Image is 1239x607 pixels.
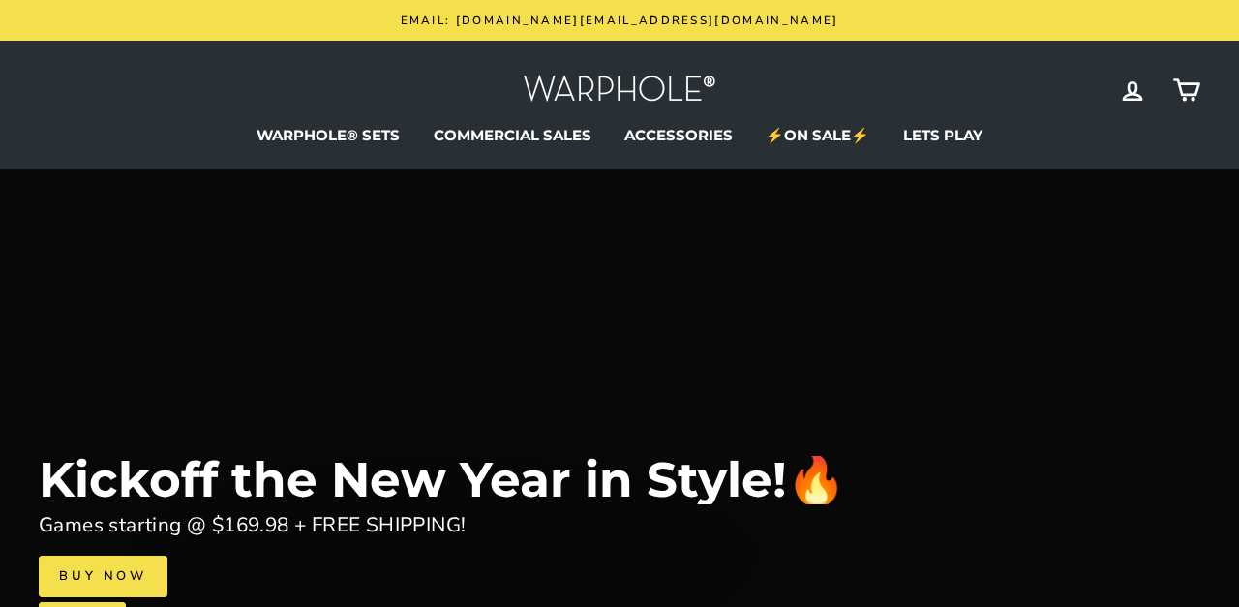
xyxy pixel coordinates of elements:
[39,456,846,504] div: Kickoff the New Year in Style!🔥
[523,70,716,111] img: Warphole
[401,13,839,28] span: Email: [DOMAIN_NAME][EMAIL_ADDRESS][DOMAIN_NAME]
[39,509,466,541] div: Games starting @ $169.98 + FREE SHIPPING!
[242,121,414,150] a: WARPHOLE® SETS
[39,121,1200,150] ul: Primary
[39,556,167,596] a: Buy Now
[889,121,997,150] a: LETS PLAY
[44,10,1195,31] a: Email: [DOMAIN_NAME][EMAIL_ADDRESS][DOMAIN_NAME]
[419,121,606,150] a: COMMERCIAL SALES
[610,121,747,150] a: ACCESSORIES
[751,121,884,150] a: ⚡ON SALE⚡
